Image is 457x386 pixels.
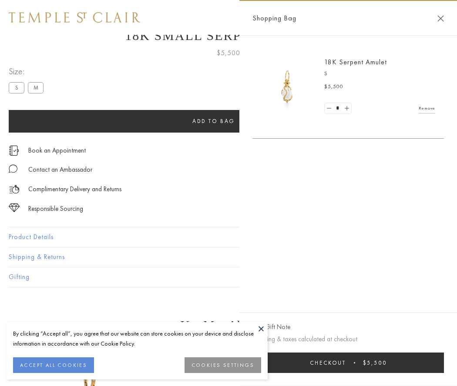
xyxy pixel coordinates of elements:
span: $5,500 [217,47,240,59]
button: Gifting [9,267,448,287]
img: Temple St. Clair [9,12,140,23]
button: COOKIES SETTINGS [185,357,261,373]
div: Contact an Ambassador [28,164,92,175]
div: Responsible Sourcing [28,203,83,214]
h1: 18K Small Serpent Amulet [9,28,448,43]
p: S [324,70,435,78]
span: Add to bag [192,117,235,125]
button: Product Details [9,227,448,247]
a: Set quantity to 2 [342,103,351,114]
span: $5,500 [363,359,387,366]
img: P51836-E11SERPPV [261,61,313,113]
a: Set quantity to 0 [325,103,333,114]
label: S [9,82,24,93]
span: $5,500 [324,83,343,91]
img: icon_appointment.svg [9,146,19,156]
span: Shopping Bag [252,13,296,24]
button: Add to bag [9,110,419,133]
a: 18K Serpent Amulet [324,57,387,67]
img: MessageIcon-01_2.svg [9,164,17,173]
p: Shipping & taxes calculated at checkout [252,334,444,345]
span: Checkout [310,359,346,366]
img: icon_delivery.svg [9,184,20,195]
button: Checkout $5,500 [252,353,444,373]
div: By clicking “Accept all”, you agree that our website can store cookies on your device and disclos... [13,329,261,349]
a: Remove [419,103,435,113]
button: Shipping & Returns [9,247,448,267]
a: Book an Appointment [28,146,86,155]
p: Complimentary Delivery and Returns [28,184,121,195]
h3: You May Also Like [22,318,435,332]
button: Close Shopping Bag [437,15,444,22]
label: M [28,82,44,93]
button: ACCEPT ALL COOKIES [13,357,94,373]
span: Size: [9,64,47,79]
button: Add Gift Note [252,322,290,333]
img: icon_sourcing.svg [9,203,20,212]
